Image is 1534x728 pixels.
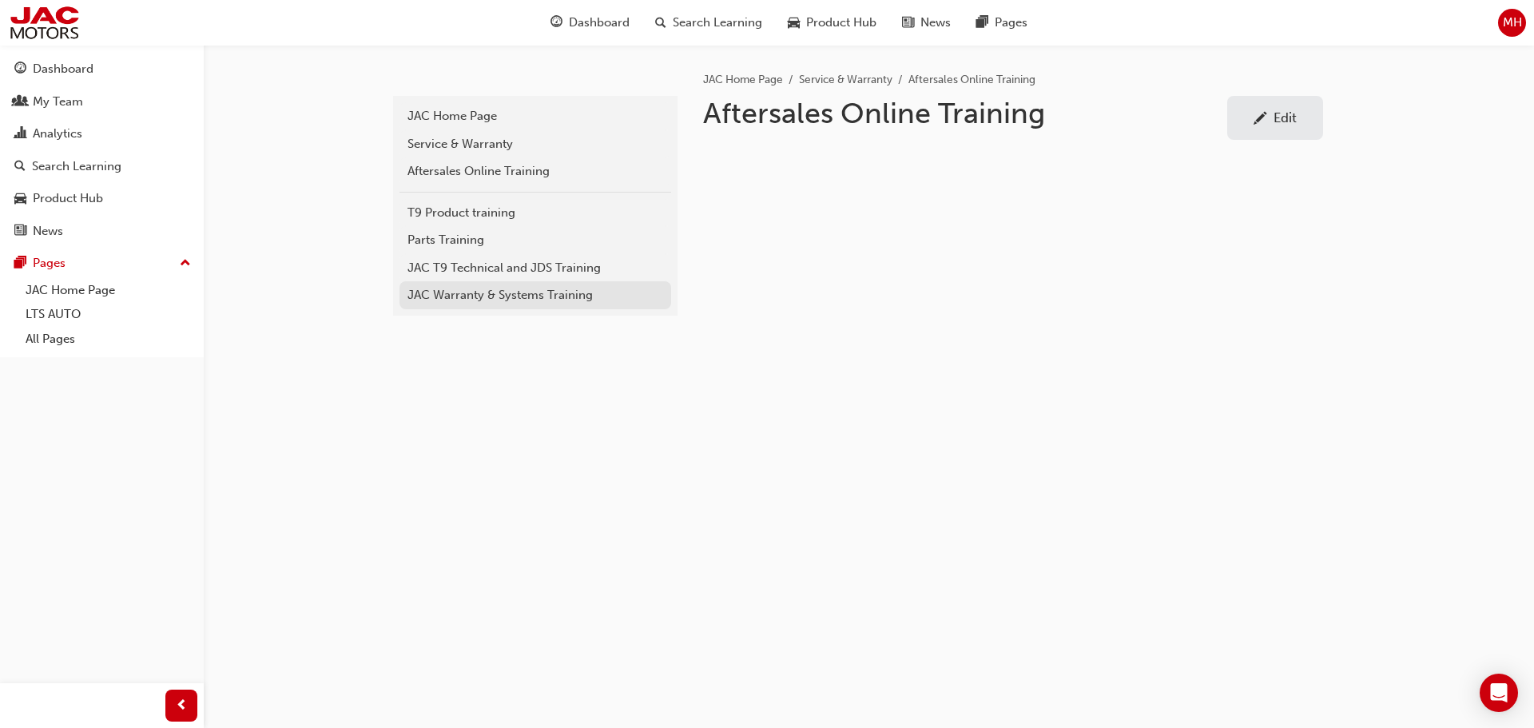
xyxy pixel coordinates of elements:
a: Dashboard [6,54,197,84]
a: JAC Home Page [703,73,783,86]
div: Parts Training [407,231,663,249]
div: T9 Product training [407,204,663,222]
span: prev-icon [176,696,188,716]
span: guage-icon [14,62,26,77]
a: Service & Warranty [799,73,892,86]
span: search-icon [655,13,666,33]
span: search-icon [14,160,26,174]
a: All Pages [19,327,197,352]
span: MH [1503,14,1522,32]
div: Open Intercom Messenger [1480,674,1518,712]
span: car-icon [788,13,800,33]
div: Aftersales Online Training [407,162,663,181]
a: search-iconSearch Learning [642,6,775,39]
a: Aftersales Online Training [399,157,671,185]
a: news-iconNews [889,6,964,39]
a: News [6,217,197,246]
div: JAC T9 Technical and JDS Training [407,259,663,277]
a: pages-iconPages [964,6,1040,39]
a: My Team [6,87,197,117]
div: JAC Home Page [407,107,663,125]
a: LTS AUTO [19,302,197,327]
span: pages-icon [976,13,988,33]
span: car-icon [14,192,26,206]
div: My Team [33,93,83,111]
span: Search Learning [673,14,762,32]
span: Product Hub [806,14,876,32]
span: news-icon [14,225,26,239]
span: pages-icon [14,257,26,271]
span: people-icon [14,95,26,109]
a: JAC Home Page [19,278,197,303]
button: MH [1498,9,1526,37]
span: Dashboard [569,14,630,32]
div: Search Learning [32,157,121,176]
a: Parts Training [399,226,671,254]
div: News [33,222,63,241]
div: Edit [1274,109,1297,125]
button: DashboardMy TeamAnalyticsSearch LearningProduct HubNews [6,51,197,249]
span: Pages [995,14,1027,32]
span: news-icon [902,13,914,33]
li: Aftersales Online Training [908,71,1035,90]
span: chart-icon [14,127,26,141]
a: Product Hub [6,184,197,213]
h1: Aftersales Online Training [703,96,1227,131]
a: car-iconProduct Hub [775,6,889,39]
a: T9 Product training [399,199,671,227]
button: Pages [6,249,197,278]
a: Search Learning [6,152,197,181]
a: JAC Warranty & Systems Training [399,281,671,309]
div: JAC Warranty & Systems Training [407,286,663,304]
div: Service & Warranty [407,135,663,153]
div: Dashboard [33,60,93,78]
a: Analytics [6,119,197,149]
a: Service & Warranty [399,130,671,158]
span: guage-icon [550,13,562,33]
span: up-icon [180,253,191,274]
span: News [920,14,951,32]
a: JAC Home Page [399,102,671,130]
a: guage-iconDashboard [538,6,642,39]
div: Analytics [33,125,82,143]
div: Pages [33,254,66,273]
img: jac-portal [8,5,81,41]
div: Product Hub [33,189,103,208]
a: JAC T9 Technical and JDS Training [399,254,671,282]
a: Edit [1227,96,1323,140]
span: pencil-icon [1254,112,1267,128]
